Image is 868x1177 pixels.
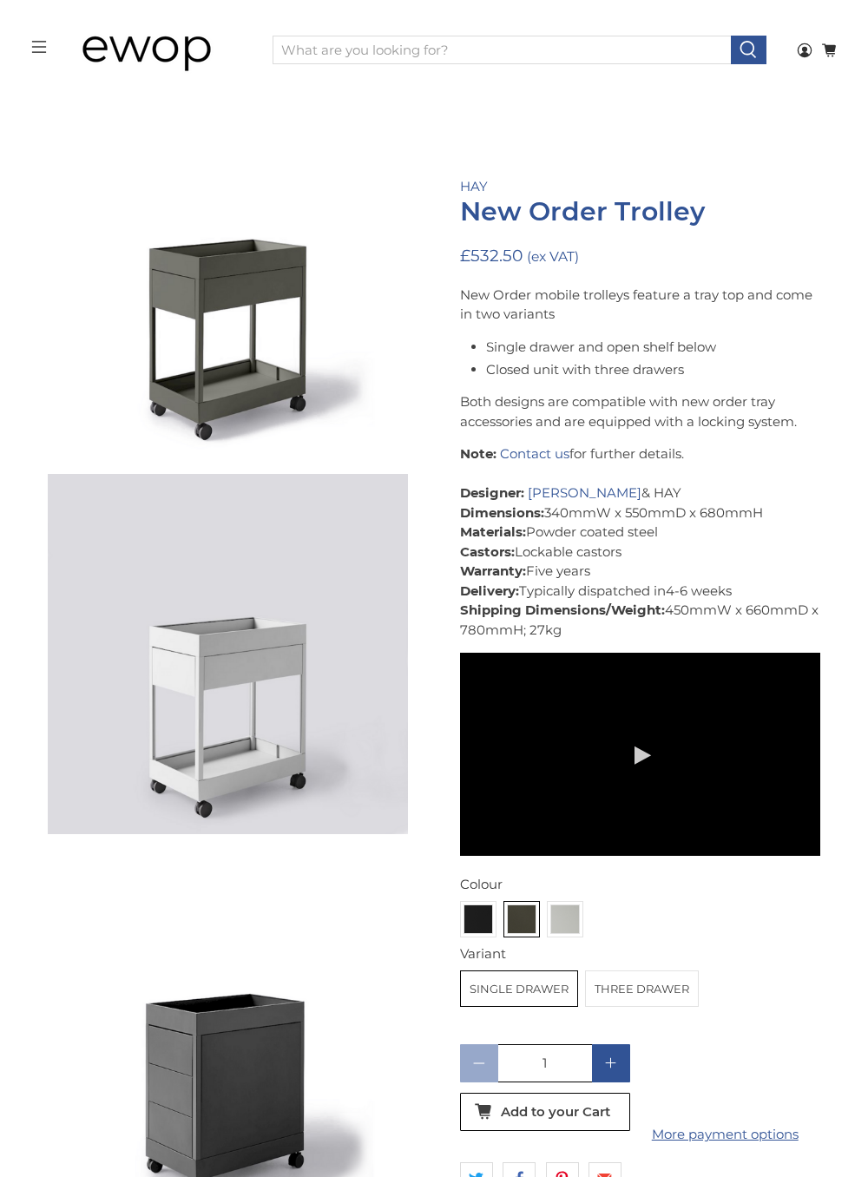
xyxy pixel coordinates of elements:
[486,338,820,358] li: Single drawer and open shelf below
[460,246,523,266] span: £532.50
[460,444,820,640] p: & HAY 340mmW x 550mmD x 680mmH Powder coated steel Lockable castors Five years 4-6 weeks 450mmW x...
[460,582,519,599] strong: Delivery:
[460,1093,630,1131] button: Add to your Cart
[486,360,820,380] li: Closed unit with three drawers
[460,178,488,194] a: HAY
[48,474,408,834] a: New Order Trolley
[460,543,515,560] strong: Castors:
[460,523,526,540] strong: Materials:
[460,875,820,895] div: Colour
[48,96,408,457] a: New Order Trolley
[460,286,820,325] p: New Order mobile trolleys feature a tray top and come in two variants
[460,504,544,521] strong: Dimensions:
[460,602,665,618] strong: Shipping Dimensions/Weight:
[527,248,579,265] small: (ex VAT)
[460,562,526,579] strong: Warranty:
[460,944,820,964] div: Variant
[519,582,666,599] span: Typically dispatched in
[528,484,641,501] a: [PERSON_NAME]
[273,36,731,65] input: What are you looking for?
[586,971,698,1006] label: Three Drawer
[460,484,524,501] strong: Designer:
[460,197,820,227] h1: New Order Trolley
[569,445,684,462] span: for further details.
[460,392,820,431] p: Both designs are compatible with new order tray accessories and are equipped with a locking system.
[500,445,569,462] a: Contact us
[501,1104,610,1120] span: Add to your Cart
[460,445,496,462] strong: Note:
[641,1125,811,1145] a: More payment options
[461,971,577,1006] label: Single Drawer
